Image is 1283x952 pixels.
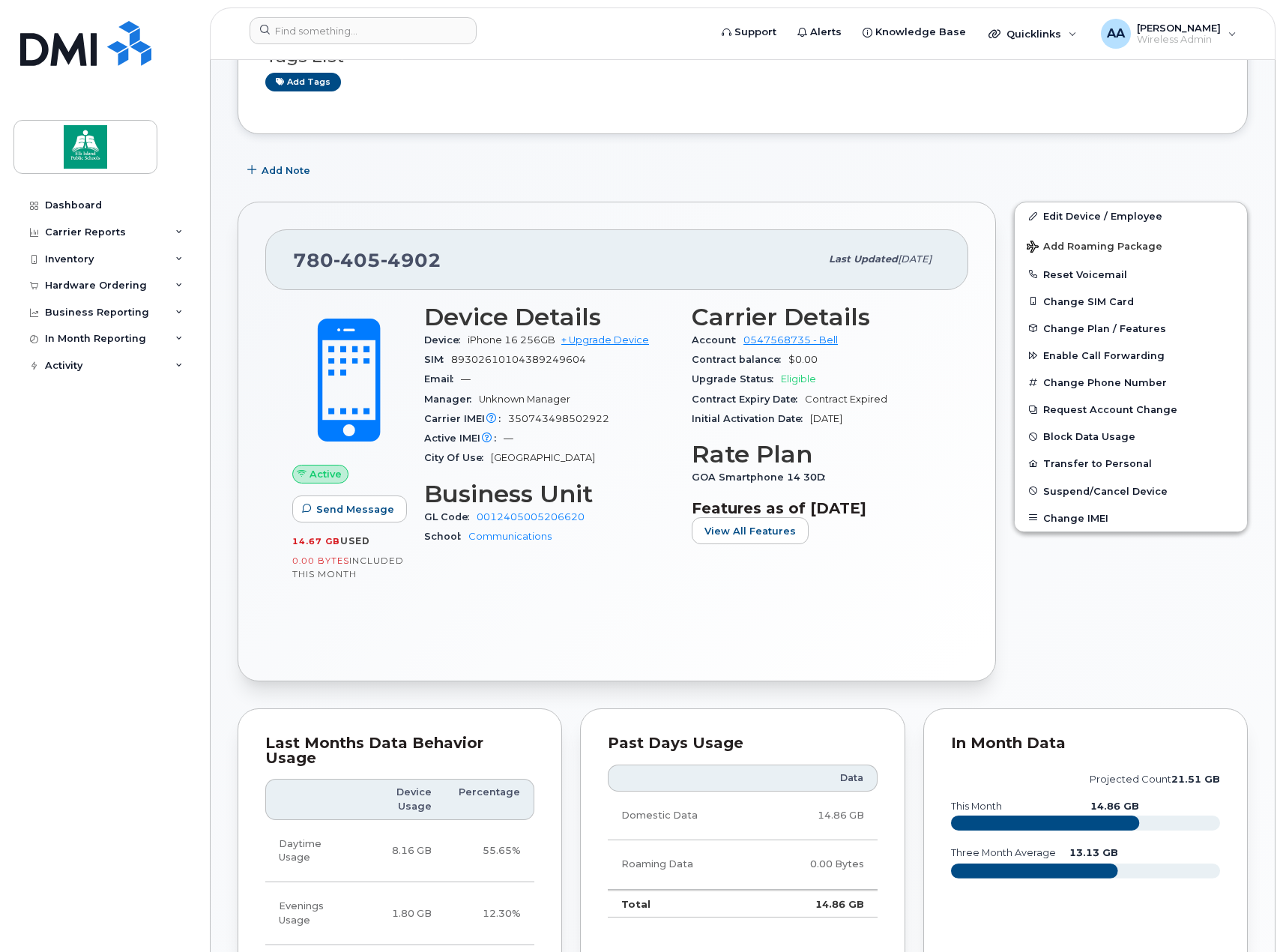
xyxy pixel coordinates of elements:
td: 14.86 GB [759,792,878,840]
span: 780 [293,249,441,271]
span: [DATE] [898,253,932,265]
text: this month [950,801,1002,812]
span: 14.67 GB [292,536,340,546]
th: Device Usage [361,779,445,820]
h3: Carrier Details [692,304,941,331]
h3: Features as of [DATE] [692,499,941,517]
th: Data [759,765,878,792]
button: Send Message [292,495,407,522]
span: Add Roaming Package [1027,241,1162,255]
button: Request Account Change [1015,396,1247,423]
span: Suspend/Cancel Device [1043,485,1168,496]
span: — [461,373,471,385]
span: Quicklinks [1006,28,1061,40]
a: 0012405005206620 [477,511,585,522]
td: 0.00 Bytes [759,840,878,889]
th: Percentage [445,779,534,820]
span: Send Message [316,502,394,516]
span: [GEOGRAPHIC_DATA] [491,452,595,463]
span: Carrier IMEI [424,413,508,424]
span: Contract balance [692,354,788,365]
a: Edit Device / Employee [1015,202,1247,229]
div: Last Months Data Behavior Usage [265,736,534,765]
span: used [340,535,370,546]
button: View All Features [692,517,809,544]
button: Block Data Usage [1015,423,1247,450]
div: Past Days Usage [608,736,877,751]
span: [PERSON_NAME] [1137,22,1221,34]
span: GOA Smartphone 14 30D [692,472,833,483]
text: 14.86 GB [1090,801,1139,812]
span: School [424,531,468,542]
button: Transfer to Personal [1015,450,1247,477]
a: + Upgrade Device [561,334,649,346]
h3: Rate Plan [692,441,941,468]
div: Quicklinks [978,19,1087,49]
span: Contract Expiry Date [692,394,805,405]
span: Eligible [781,373,816,385]
button: Change Phone Number [1015,369,1247,396]
a: Support [711,17,787,47]
a: 0547568735 - Bell [743,334,838,346]
span: SIM [424,354,451,365]
a: Knowledge Base [852,17,976,47]
td: Roaming Data [608,840,759,889]
text: three month average [950,847,1056,858]
span: City Of Use [424,452,491,463]
td: Daytime Usage [265,820,361,883]
td: Total [608,890,759,918]
h3: Device Details [424,304,674,331]
td: 8.16 GB [361,820,445,883]
span: 89302610104389249604 [451,354,586,365]
a: Communications [468,531,552,542]
span: Manager [424,394,479,405]
div: In Month Data [951,736,1220,751]
span: Add Note [262,163,310,178]
button: Enable Call Forwarding [1015,342,1247,369]
span: Email [424,373,461,385]
span: Unknown Manager [479,394,570,405]
span: 4902 [381,249,441,271]
span: Last updated [829,253,898,265]
span: iPhone 16 256GB [468,334,555,346]
td: Domestic Data [608,792,759,840]
button: Add Roaming Package [1015,230,1247,261]
text: 13.13 GB [1069,847,1117,858]
span: 405 [333,249,381,271]
span: GL Code [424,511,477,522]
button: Change Plan / Features [1015,315,1247,342]
span: $0.00 [788,354,818,365]
span: Wireless Admin [1137,34,1221,46]
button: Reset Voicemail [1015,261,1247,288]
td: 12.30% [445,882,534,945]
a: Alerts [787,17,852,47]
span: 350743498502922 [508,413,609,424]
span: [DATE] [810,413,842,424]
tspan: 21.51 GB [1171,774,1220,785]
td: 1.80 GB [361,882,445,945]
td: 55.65% [445,820,534,883]
div: Alyssa Alvarado [1090,19,1247,49]
tr: Weekdays from 6:00pm to 8:00am [265,882,534,945]
span: Contract Expired [805,394,887,405]
span: Account [692,334,743,346]
button: Add Note [238,157,323,184]
span: AA [1107,25,1125,43]
button: Change IMEI [1015,504,1247,531]
button: Suspend/Cancel Device [1015,477,1247,504]
span: Upgrade Status [692,373,781,385]
span: Change Plan / Features [1043,322,1166,334]
h3: Tags List [265,47,1220,66]
a: Add tags [265,73,341,91]
span: View All Features [704,524,796,538]
text: projected count [1090,774,1220,785]
button: Change SIM Card [1015,288,1247,315]
span: Alerts [810,25,842,40]
span: Active [310,467,342,481]
span: Device [424,334,468,346]
td: Evenings Usage [265,882,361,945]
input: Find something... [250,17,477,44]
span: included this month [292,555,404,579]
h3: Business Unit [424,480,674,507]
span: Active IMEI [424,433,504,444]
